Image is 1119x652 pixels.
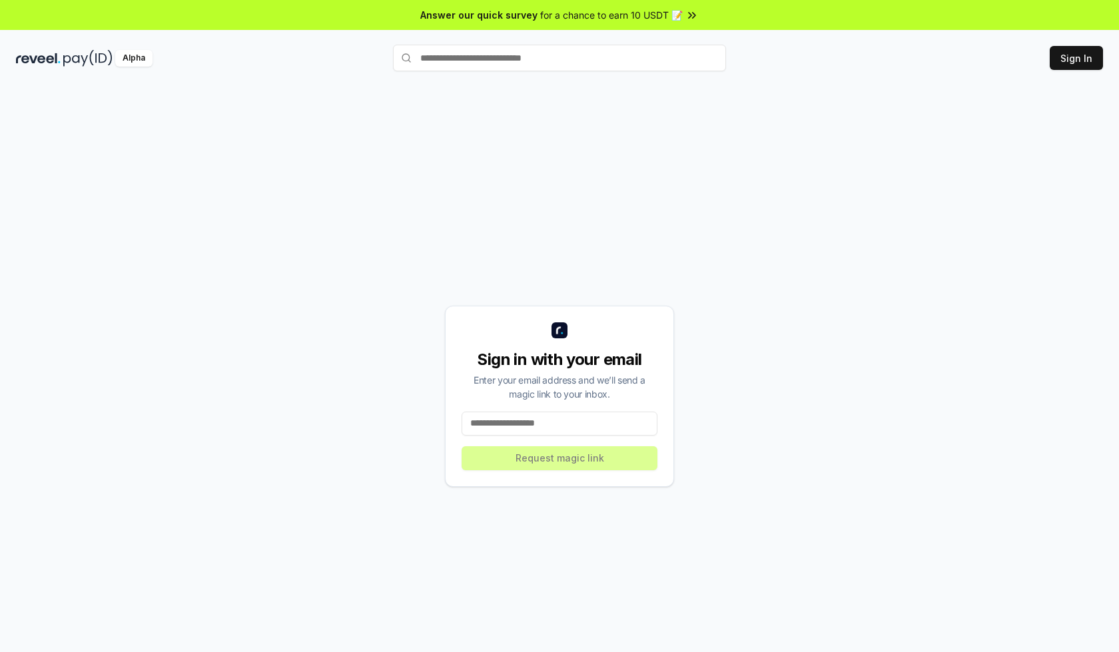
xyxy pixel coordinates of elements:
[115,50,153,67] div: Alpha
[552,322,567,338] img: logo_small
[462,349,657,370] div: Sign in with your email
[1050,46,1103,70] button: Sign In
[462,373,657,401] div: Enter your email address and we’ll send a magic link to your inbox.
[420,8,538,22] span: Answer our quick survey
[16,50,61,67] img: reveel_dark
[63,50,113,67] img: pay_id
[540,8,683,22] span: for a chance to earn 10 USDT 📝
